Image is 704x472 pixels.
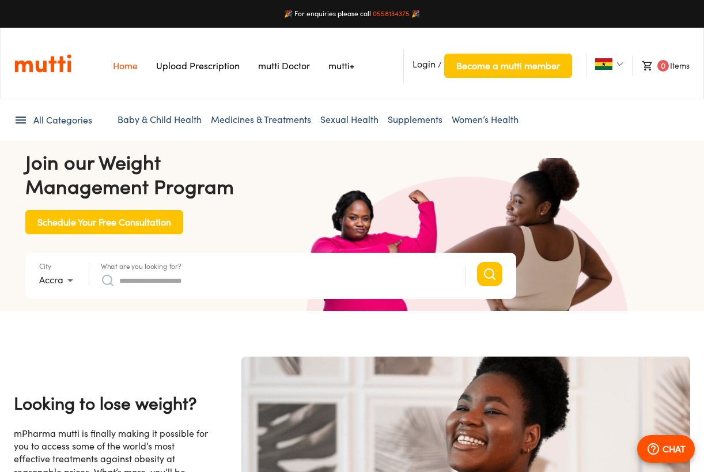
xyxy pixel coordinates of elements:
[39,263,51,269] label: City
[37,214,171,230] span: Schedule Your Free Consultation
[412,58,436,70] span: Login
[14,54,71,73] img: Logo
[118,114,202,125] a: Baby & Child Health
[616,61,623,68] img: Dropdown
[403,49,572,83] li: /
[657,60,669,72] span: 0
[14,54,71,73] a: Link on the logo navigates to HomePage
[33,114,92,127] span: All Categories
[113,60,138,72] a: Navigates to Home Page
[14,391,209,415] h4: Looking to lose weight?
[320,114,379,125] a: Sexual Health
[637,435,695,463] button: CHAT
[388,114,442,125] a: Supplements
[328,60,354,72] a: Navigates to mutti+ page
[632,55,690,76] li: Items
[39,271,77,290] div: Accra
[25,216,183,226] a: Schedule Your Free Consultation
[663,442,686,456] p: CHAT
[444,54,572,78] button: Become a mutti member
[477,262,502,286] button: Search
[25,150,516,198] h4: Join our Weight Management Program
[452,114,518,125] a: Women’s Health
[258,60,310,72] a: Navigates to mutti doctor website
[373,9,410,18] a: 0558134375
[101,263,181,269] label: What are you looking for?
[456,58,560,74] span: Become a mutti member
[211,114,311,125] a: Medicines & Treatments
[25,210,183,234] button: Schedule Your Free Consultation
[595,58,612,70] img: Ghana
[156,60,240,72] a: Navigates to Prescription Upload Page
